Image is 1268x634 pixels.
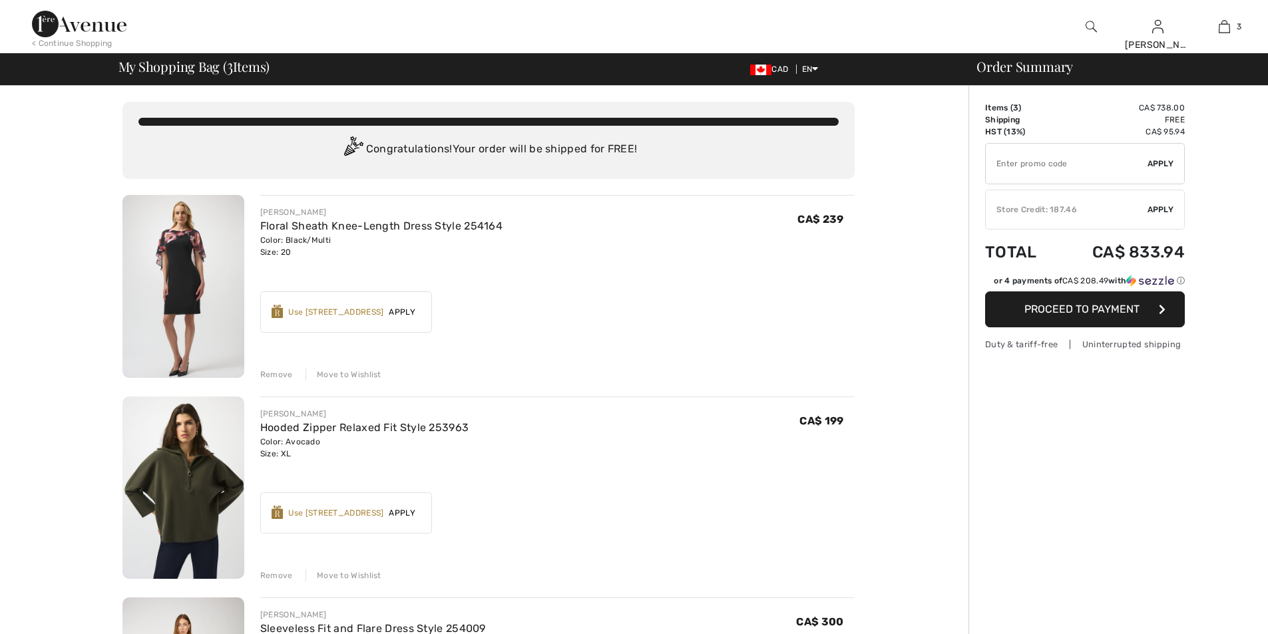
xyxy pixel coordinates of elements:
[260,609,486,621] div: [PERSON_NAME]
[1086,19,1097,35] img: search the website
[260,421,469,434] a: Hooded Zipper Relaxed Fit Style 253963
[799,414,843,427] span: CA$ 199
[985,338,1185,351] div: Duty & tariff-free | Uninterrupted shipping
[272,506,284,519] img: Reward-Logo.svg
[122,396,244,579] img: Hooded Zipper Relaxed Fit Style 253963
[802,65,819,74] span: EN
[118,60,270,73] span: My Shopping Bag ( Items)
[1148,158,1174,170] span: Apply
[260,436,469,460] div: Color: Avocado Size: XL
[985,126,1056,138] td: HST (13%)
[339,136,366,163] img: Congratulation2.svg
[960,60,1260,73] div: Order Summary
[796,615,843,628] span: CA$ 300
[383,306,421,318] span: Apply
[122,195,244,378] img: Floral Sheath Knee-Length Dress Style 254164
[32,11,126,37] img: 1ère Avenue
[1024,303,1140,315] span: Proceed to Payment
[985,102,1056,114] td: Items ( )
[1219,19,1230,35] img: My Bag
[1152,20,1163,33] a: Sign In
[272,305,284,318] img: Reward-Logo.svg
[306,569,381,581] div: Move to Wishlist
[1056,102,1185,114] td: CA$ 738.00
[985,291,1185,327] button: Proceed to Payment
[1237,21,1241,33] span: 3
[986,144,1148,184] input: Promo code
[1062,276,1108,285] span: CA$ 208.49
[994,275,1185,287] div: or 4 payments of with
[985,114,1056,126] td: Shipping
[288,306,383,318] div: Use [STREET_ADDRESS]
[1056,230,1185,275] td: CA$ 833.94
[985,275,1185,291] div: or 4 payments ofCA$ 208.49withSezzle Click to learn more about Sezzle
[306,369,381,381] div: Move to Wishlist
[1148,204,1174,216] span: Apply
[1125,38,1190,52] div: [PERSON_NAME]
[750,65,771,75] img: Canadian Dollar
[1056,114,1185,126] td: Free
[260,206,503,218] div: [PERSON_NAME]
[260,234,503,258] div: Color: Black/Multi Size: 20
[260,220,503,232] a: Floral Sheath Knee-Length Dress Style 254164
[1126,275,1174,287] img: Sezzle
[138,136,839,163] div: Congratulations! Your order will be shipped for FREE!
[32,37,112,49] div: < Continue Shopping
[288,507,383,519] div: Use [STREET_ADDRESS]
[986,204,1148,216] div: Store Credit: 187.46
[1056,126,1185,138] td: CA$ 95.94
[750,65,793,74] span: CAD
[260,369,293,381] div: Remove
[797,213,843,226] span: CA$ 239
[260,569,293,581] div: Remove
[1013,103,1018,112] span: 3
[985,230,1056,275] td: Total
[1191,19,1257,35] a: 3
[227,57,233,74] span: 3
[383,507,421,519] span: Apply
[1152,19,1163,35] img: My Info
[260,408,469,420] div: [PERSON_NAME]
